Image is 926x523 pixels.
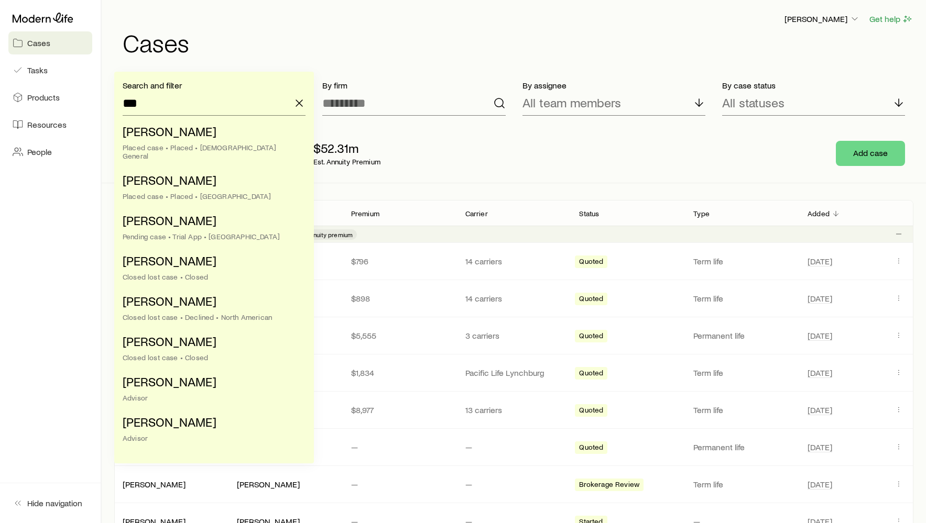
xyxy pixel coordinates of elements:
[123,192,299,201] div: Placed case • Placed • [GEOGRAPHIC_DATA]
[465,293,563,304] p: 14 carriers
[836,141,905,166] button: Add case
[123,414,216,429] span: [PERSON_NAME]
[869,13,913,25] button: Get help
[8,140,92,163] a: People
[693,293,791,304] p: Term life
[123,172,216,187] span: [PERSON_NAME]
[123,374,216,389] span: [PERSON_NAME]
[465,256,563,266] p: 14 carriers
[693,368,791,378] p: Term life
[123,80,306,91] p: Search and filter
[123,169,299,209] li: Moser, William
[693,256,791,266] p: Term life
[579,406,603,417] span: Quoted
[123,479,186,490] div: [PERSON_NAME]
[808,293,832,304] span: [DATE]
[27,92,60,103] span: Products
[123,213,216,228] span: [PERSON_NAME]
[579,443,603,454] span: Quoted
[693,442,791,452] p: Permanent life
[351,368,449,378] p: $1,834
[522,80,705,91] p: By assignee
[123,330,299,370] li: Einworner, Ethan
[465,368,563,378] p: Pacific Life Lynchburg
[123,30,913,55] h1: Cases
[579,209,599,218] p: Status
[693,209,710,218] p: Type
[8,86,92,109] a: Products
[27,119,67,130] span: Resources
[808,405,832,415] span: [DATE]
[123,394,299,402] div: Advisor
[8,113,92,136] a: Resources
[351,479,449,489] p: —
[693,405,791,415] p: Term life
[808,442,832,452] span: [DATE]
[282,230,353,239] span: $27.28m annuity premium
[351,330,449,341] p: $5,555
[351,293,449,304] p: $898
[465,442,563,452] p: —
[579,480,639,491] span: Brokerage Review
[123,434,299,442] div: Advisor
[123,253,216,268] span: [PERSON_NAME]
[27,147,52,157] span: People
[123,353,299,362] div: Closed lost case • Closed
[123,410,299,451] li: Alan Wong
[579,331,603,342] span: Quoted
[123,249,299,290] li: Spiro, Matthew
[351,405,449,415] p: $8,977
[123,209,299,249] li: Groban, Matthew
[785,14,860,24] p: [PERSON_NAME]
[808,479,832,489] span: [DATE]
[123,143,299,160] div: Placed case • Placed • [DEMOGRAPHIC_DATA] General
[27,38,50,48] span: Cases
[123,124,216,139] span: [PERSON_NAME]
[522,95,621,110] p: All team members
[808,256,832,266] span: [DATE]
[808,209,830,218] p: Added
[693,479,791,489] p: Term life
[313,141,380,155] p: $52.31m
[579,369,603,380] span: Quoted
[465,479,563,489] p: —
[808,330,832,341] span: [DATE]
[237,479,300,490] div: [PERSON_NAME]
[693,330,791,341] p: Permanent life
[123,273,299,281] div: Closed lost case • Closed
[8,59,92,82] a: Tasks
[27,65,48,75] span: Tasks
[784,13,860,26] button: [PERSON_NAME]
[123,232,299,241] div: Pending case • Trial App • [GEOGRAPHIC_DATA]
[8,492,92,515] button: Hide navigation
[123,479,186,489] a: [PERSON_NAME]
[123,333,216,349] span: [PERSON_NAME]
[722,95,785,110] p: All statuses
[465,330,563,341] p: 3 carriers
[123,313,299,321] div: Closed lost case • Declined • North American
[351,442,449,452] p: —
[8,31,92,54] a: Cases
[351,209,379,218] p: Premium
[322,80,505,91] p: By firm
[465,209,488,218] p: Carrier
[27,498,82,508] span: Hide navigation
[722,80,905,91] p: By case status
[123,120,299,169] li: Wolak, Charles
[123,290,299,330] li: Wilkerson, William
[808,368,832,378] span: [DATE]
[579,257,603,268] span: Quoted
[465,405,563,415] p: 13 carriers
[351,256,449,266] p: $796
[313,158,380,166] p: Est. Annuity Premium
[579,294,603,305] span: Quoted
[123,370,299,410] li: Matthew Lindquist
[123,293,216,308] span: [PERSON_NAME]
